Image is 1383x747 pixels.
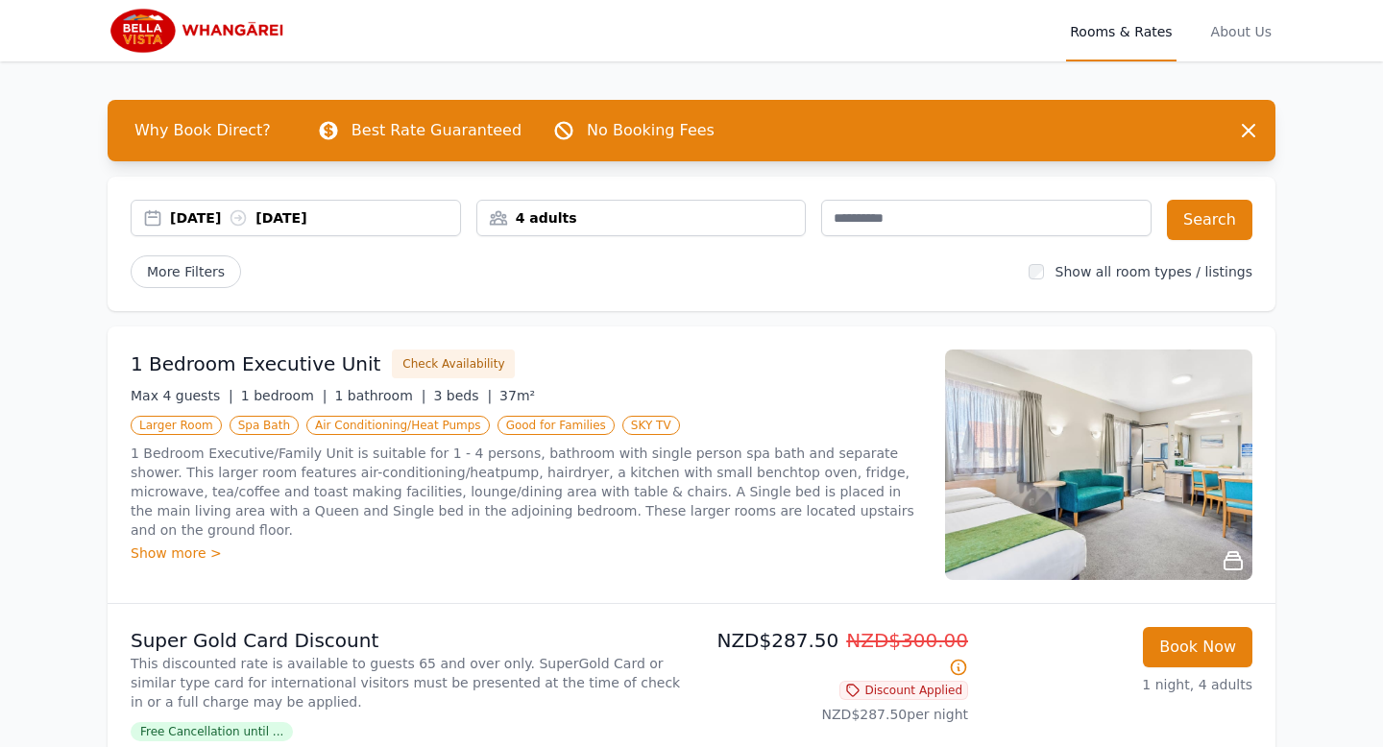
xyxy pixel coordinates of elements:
span: Discount Applied [839,681,968,700]
div: 4 adults [477,208,806,228]
span: More Filters [131,255,241,288]
p: NZD$287.50 per night [699,705,968,724]
span: SKY TV [622,416,680,435]
p: Best Rate Guaranteed [352,119,522,142]
p: No Booking Fees [587,119,715,142]
p: 1 night, 4 adults [983,675,1252,694]
span: Free Cancellation until ... [131,722,293,741]
span: 1 bedroom | [241,388,328,403]
button: Check Availability [392,349,515,378]
span: NZD$300.00 [846,629,968,652]
h3: 1 Bedroom Executive Unit [131,350,380,377]
span: 3 beds | [433,388,492,403]
label: Show all room types / listings [1055,264,1252,279]
button: Search [1167,200,1252,240]
p: 1 Bedroom Executive/Family Unit is suitable for 1 - 4 persons, bathroom with single person spa ba... [131,444,922,540]
span: Larger Room [131,416,222,435]
span: Good for Families [497,416,615,435]
span: Air Conditioning/Heat Pumps [306,416,490,435]
span: 37m² [499,388,535,403]
p: NZD$287.50 [699,627,968,681]
span: Spa Bath [230,416,299,435]
span: 1 bathroom | [334,388,425,403]
span: Why Book Direct? [119,111,286,150]
div: Show more > [131,543,922,563]
button: Book Now [1143,627,1252,667]
p: Super Gold Card Discount [131,627,684,654]
img: Bella Vista Whangarei [108,8,292,54]
span: Max 4 guests | [131,388,233,403]
p: This discounted rate is available to guests 65 and over only. SuperGold Card or similar type card... [131,654,684,711]
div: [DATE] [DATE] [170,208,460,228]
